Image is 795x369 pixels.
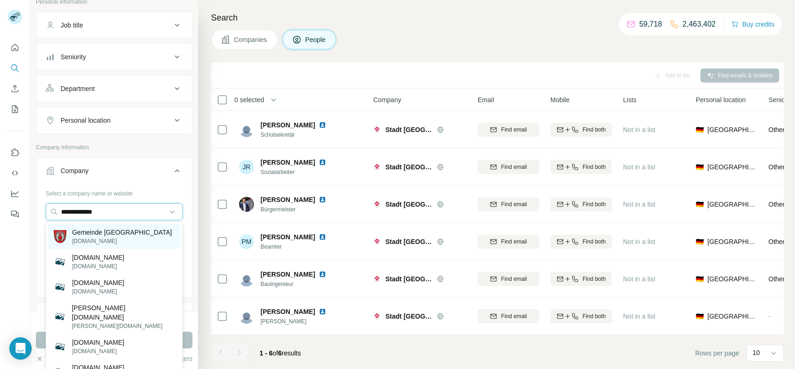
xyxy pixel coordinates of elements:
[260,131,337,139] span: Schulsekretär
[234,35,268,44] span: Companies
[707,237,757,246] span: [GEOGRAPHIC_DATA]
[72,228,172,237] p: Gemeinde [GEOGRAPHIC_DATA]
[72,278,124,287] p: [DOMAIN_NAME]
[54,340,67,353] img: drk-gomaringen.de
[319,196,326,203] img: LinkedIn logo
[7,101,22,118] button: My lists
[260,120,315,130] span: [PERSON_NAME]
[61,166,89,175] div: Company
[72,262,124,271] p: [DOMAIN_NAME]
[36,143,192,152] p: Company information
[550,272,612,286] button: Find both
[72,338,124,347] p: [DOMAIN_NAME]
[373,275,381,283] img: Logo of Stadt Versmold
[260,196,315,203] span: [PERSON_NAME]
[7,60,22,77] button: Search
[61,84,95,93] div: Department
[260,307,315,316] span: [PERSON_NAME]
[260,280,337,288] span: Bauingenieur
[550,309,612,323] button: Find both
[72,253,124,262] p: [DOMAIN_NAME]
[501,312,527,320] span: Find email
[260,317,337,326] span: [PERSON_NAME]
[550,235,612,249] button: Find both
[696,95,746,104] span: Personal location
[623,275,655,283] span: Not in a list
[319,121,326,129] img: LinkedIn logo
[478,95,494,104] span: Email
[36,46,192,68] button: Seniority
[753,348,760,357] p: 10
[707,312,757,321] span: [GEOGRAPHIC_DATA]
[36,354,62,363] button: Clear
[373,313,381,320] img: Logo of Stadt Versmold
[501,125,527,134] span: Find email
[696,312,704,321] span: 🇩🇪
[239,234,254,249] div: PM
[478,197,539,211] button: Find email
[319,308,326,315] img: LinkedIn logo
[623,238,655,245] span: Not in a list
[72,237,172,245] p: [DOMAIN_NAME]
[260,349,301,357] span: results
[373,238,381,245] img: Logo of Stadt Versmold
[273,349,278,357] span: of
[61,116,110,125] div: Personal location
[7,165,22,181] button: Use Surfe API
[305,35,327,44] span: People
[695,348,739,358] span: Rows per page
[36,160,192,186] button: Company
[46,186,183,198] div: Select a company name or website
[768,163,785,171] span: Other
[707,200,757,209] span: [GEOGRAPHIC_DATA]
[211,11,784,24] h4: Search
[768,238,785,245] span: Other
[260,158,315,167] span: [PERSON_NAME]
[54,280,67,293] img: bayer-gomaringen.de
[61,21,83,30] div: Job title
[707,125,757,134] span: [GEOGRAPHIC_DATA]
[319,159,326,166] img: LinkedIn logo
[768,95,794,104] span: Seniority
[623,163,655,171] span: Not in a list
[278,349,282,357] span: 6
[7,206,22,223] button: Feedback
[550,123,612,137] button: Find both
[501,200,527,209] span: Find email
[239,309,254,324] img: Avatar
[260,270,315,279] span: [PERSON_NAME]
[385,237,432,246] span: Stadt [GEOGRAPHIC_DATA]
[260,349,273,357] span: 1 - 6
[583,312,606,320] span: Find both
[696,162,704,172] span: 🇩🇪
[707,162,757,172] span: [GEOGRAPHIC_DATA]
[239,122,254,137] img: Avatar
[707,274,757,284] span: [GEOGRAPHIC_DATA]
[550,197,612,211] button: Find both
[768,275,785,283] span: Other
[36,14,192,36] button: Job title
[234,95,264,104] span: 0 selected
[385,312,432,321] span: Stadt [GEOGRAPHIC_DATA]
[260,232,315,242] span: [PERSON_NAME]
[583,163,606,171] span: Find both
[583,237,606,246] span: Find both
[550,95,569,104] span: Mobile
[583,275,606,283] span: Find both
[385,274,432,284] span: Stadt [GEOGRAPHIC_DATA]
[61,52,86,62] div: Seniority
[623,313,655,320] span: Not in a list
[36,305,192,327] button: Industry
[36,109,192,132] button: Personal location
[54,255,67,268] img: amtsblatt-gomaringen.de
[7,39,22,56] button: Quick start
[7,144,22,161] button: Use Surfe on LinkedIn
[260,243,337,251] span: Beamter
[639,19,662,30] p: 59,718
[385,200,432,209] span: Stadt [GEOGRAPHIC_DATA]
[478,123,539,137] button: Find email
[260,205,337,214] span: Bürgermeister
[319,271,326,278] img: LinkedIn logo
[501,163,527,171] span: Find email
[696,125,704,134] span: 🇩🇪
